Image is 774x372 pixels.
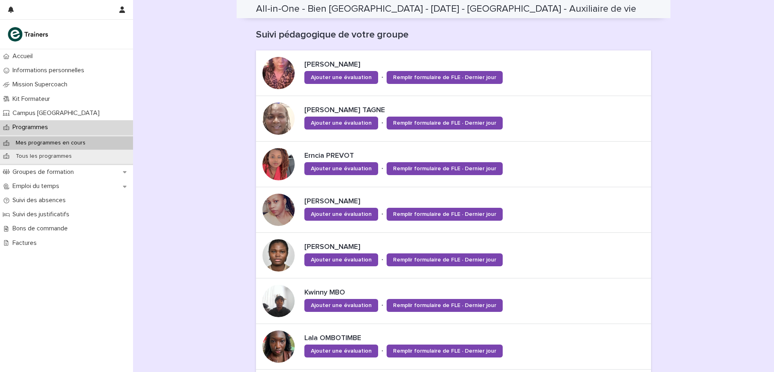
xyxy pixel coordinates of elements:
[387,299,503,312] a: Remplir formulaire de FLE · Dernier jour
[256,233,651,278] a: [PERSON_NAME]Ajouter une évaluation•Remplir formulaire de FLE · Dernier jour
[311,211,372,217] span: Ajouter une évaluation
[311,257,372,263] span: Ajouter une évaluation
[9,225,74,232] p: Bons de commande
[6,26,51,42] img: K0CqGN7SDeD6s4JG8KQk
[304,106,583,115] p: [PERSON_NAME] TAGNE
[311,166,372,171] span: Ajouter une évaluation
[304,299,378,312] a: Ajouter une évaluation
[304,197,559,206] p: [PERSON_NAME]
[9,211,76,218] p: Suivi des justificatifs
[393,166,496,171] span: Remplir formulaire de FLE · Dernier jour
[304,71,378,84] a: Ajouter une évaluation
[256,324,651,370] a: Lala OMBOTIMBEAjouter une évaluation•Remplir formulaire de FLE · Dernier jour
[304,345,378,357] a: Ajouter une évaluation
[304,253,378,266] a: Ajouter une évaluation
[256,96,651,142] a: [PERSON_NAME] TAGNEAjouter une évaluation•Remplir formulaire de FLE · Dernier jour
[387,71,503,84] a: Remplir formulaire de FLE · Dernier jour
[381,211,383,217] p: •
[381,74,383,81] p: •
[9,123,54,131] p: Programmes
[9,168,80,176] p: Groupes de formation
[387,208,503,221] a: Remplir formulaire de FLE · Dernier jour
[387,162,503,175] a: Remplir formulaire de FLE · Dernier jour
[393,303,496,308] span: Remplir formulaire de FLE · Dernier jour
[304,117,378,130] a: Ajouter une évaluation
[311,303,372,308] span: Ajouter une évaluation
[381,302,383,309] p: •
[9,52,39,60] p: Accueil
[304,61,559,69] p: [PERSON_NAME]
[304,334,560,343] p: Lala OMBOTIMBE
[393,348,496,354] span: Remplir formulaire de FLE · Dernier jour
[9,67,91,74] p: Informations personnelles
[9,81,74,88] p: Mission Supercoach
[256,3,636,15] h2: All-in-One - Bien [GEOGRAPHIC_DATA] - [DATE] - [GEOGRAPHIC_DATA] - Auxiliaire de vie
[304,152,552,161] p: Erncia PREVOT
[256,278,651,324] a: Kwinny MBOAjouter une évaluation•Remplir formulaire de FLE · Dernier jour
[381,165,383,172] p: •
[9,182,66,190] p: Emploi du temps
[256,142,651,187] a: Erncia PREVOTAjouter une évaluation•Remplir formulaire de FLE · Dernier jour
[9,95,56,103] p: Kit Formateur
[9,109,106,117] p: Campus [GEOGRAPHIC_DATA]
[381,347,383,354] p: •
[393,75,496,80] span: Remplir formulaire de FLE · Dernier jour
[387,345,503,357] a: Remplir formulaire de FLE · Dernier jour
[311,120,372,126] span: Ajouter une évaluation
[256,29,651,41] h1: Suivi pédagogique de votre groupe
[256,187,651,233] a: [PERSON_NAME]Ajouter une évaluation•Remplir formulaire de FLE · Dernier jour
[9,239,43,247] p: Factures
[256,50,651,96] a: [PERSON_NAME]Ajouter une évaluation•Remplir formulaire de FLE · Dernier jour
[304,162,378,175] a: Ajouter une évaluation
[387,117,503,130] a: Remplir formulaire de FLE · Dernier jour
[381,256,383,263] p: •
[304,208,378,221] a: Ajouter une évaluation
[393,211,496,217] span: Remplir formulaire de FLE · Dernier jour
[381,119,383,126] p: •
[311,75,372,80] span: Ajouter une évaluation
[311,348,372,354] span: Ajouter une évaluation
[304,288,543,297] p: Kwinny MBO
[9,153,78,160] p: Tous les programmes
[393,120,496,126] span: Remplir formulaire de FLE · Dernier jour
[9,196,72,204] p: Suivi des absences
[393,257,496,263] span: Remplir formulaire de FLE · Dernier jour
[304,243,559,252] p: [PERSON_NAME]
[9,140,92,146] p: Mes programmes en cours
[387,253,503,266] a: Remplir formulaire de FLE · Dernier jour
